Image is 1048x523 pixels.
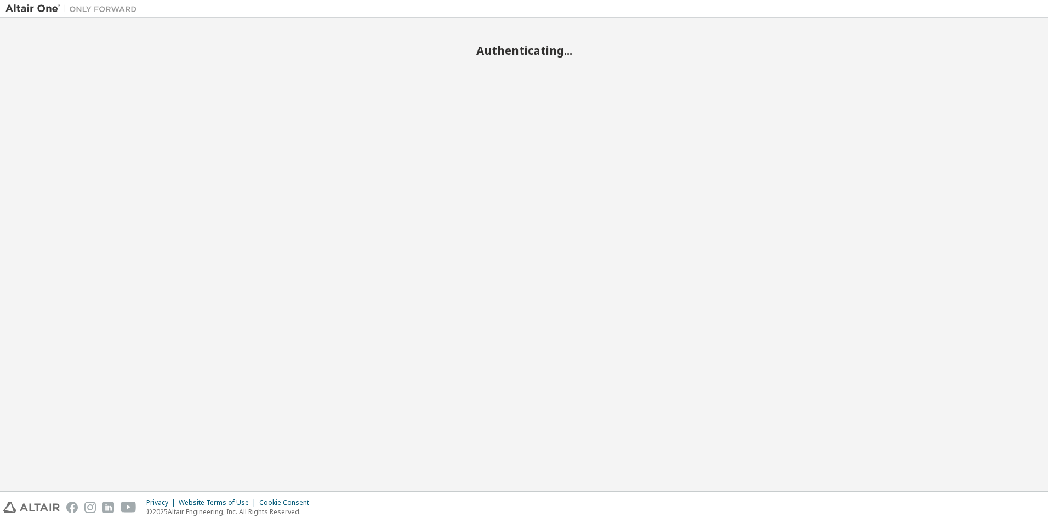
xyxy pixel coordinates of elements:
[5,3,143,14] img: Altair One
[102,502,114,513] img: linkedin.svg
[84,502,96,513] img: instagram.svg
[259,498,316,507] div: Cookie Consent
[66,502,78,513] img: facebook.svg
[5,43,1043,58] h2: Authenticating...
[146,507,316,516] p: © 2025 Altair Engineering, Inc. All Rights Reserved.
[146,498,179,507] div: Privacy
[3,502,60,513] img: altair_logo.svg
[121,502,136,513] img: youtube.svg
[179,498,259,507] div: Website Terms of Use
